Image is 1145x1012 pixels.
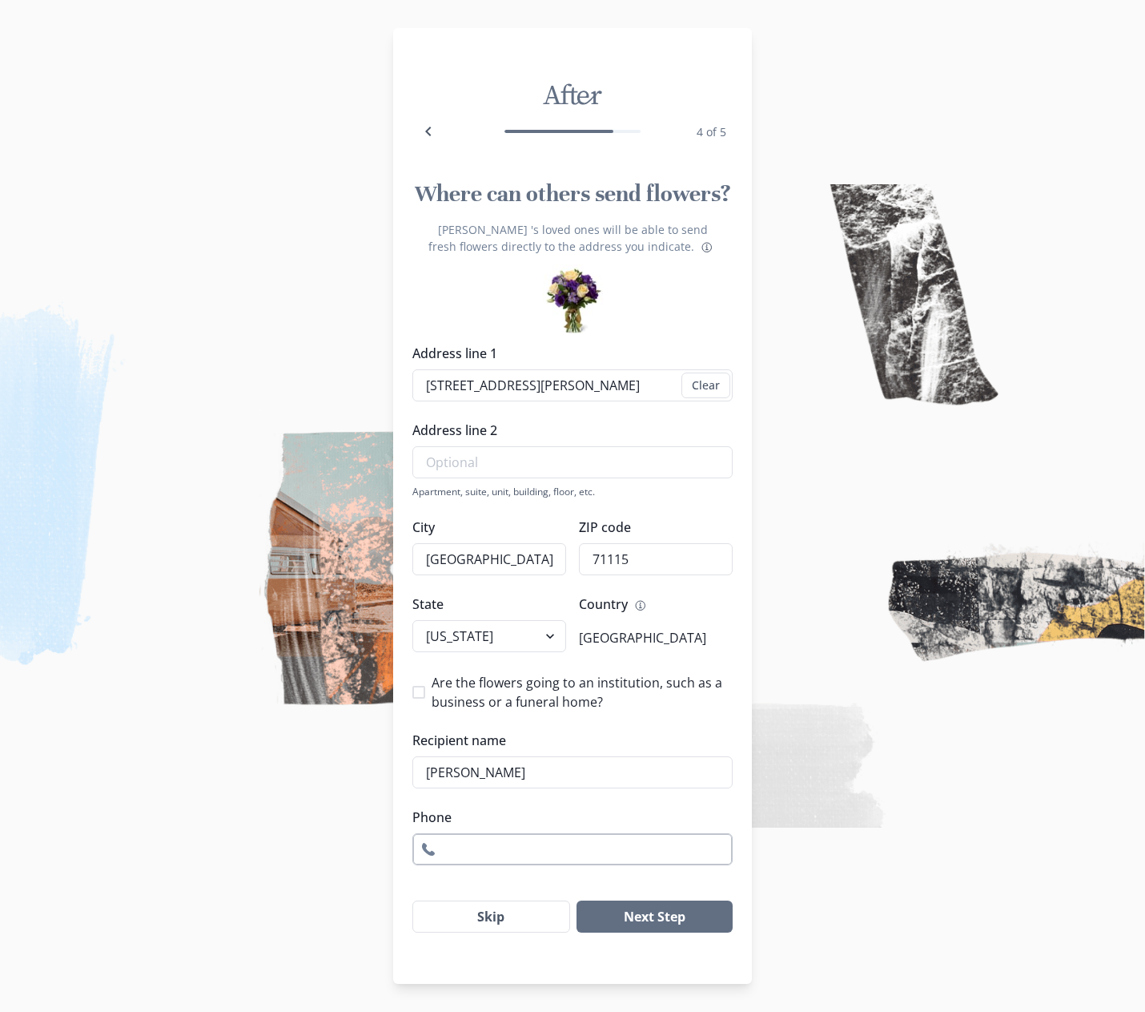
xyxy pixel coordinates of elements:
h1: Where can others send flowers? [412,179,733,208]
label: Phone [412,808,723,827]
p: [GEOGRAPHIC_DATA] [579,628,706,647]
span: Are the flowers going to an institution, such as a business or a funeral home? [432,673,733,712]
label: Country [579,595,723,615]
button: About flower deliveries [697,238,717,257]
button: Clear [681,373,730,398]
label: ZIP code [579,518,723,537]
label: Address line 1 [412,344,723,363]
label: Address line 2 [412,421,723,440]
p: [PERSON_NAME] 's loved ones will be able to send fresh flowers directly to the address you indicate. [412,221,733,258]
label: Recipient name [412,731,723,750]
button: Back [412,115,444,147]
span: 4 of 5 [697,124,726,139]
div: Preview of some flower bouquets [543,264,603,325]
label: State [412,595,556,614]
label: City [412,518,556,537]
button: Skip [412,901,570,933]
div: Apartment, suite, unit, building, floor, etc. [412,485,733,498]
input: Optional [412,446,733,478]
input: 5 digits [579,543,733,575]
button: Info [631,596,650,615]
button: Next Step [577,901,733,933]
